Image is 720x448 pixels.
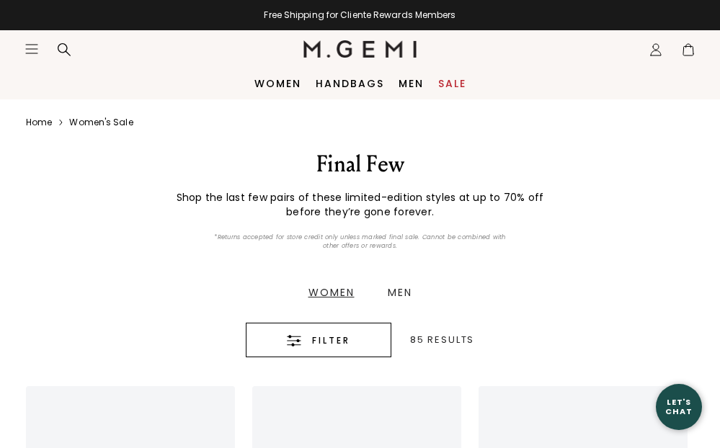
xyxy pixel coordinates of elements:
[410,335,475,345] div: 85 Results
[177,190,544,219] strong: Shop the last few pairs of these limited-edition styles at up to 70% off before they’re gone fore...
[25,42,39,56] button: Open site menu
[254,78,301,89] a: Women
[308,287,355,297] div: Women
[316,78,384,89] a: Handbags
[214,233,506,251] p: *Returns accepted for store credit only unless marked final sale. Cannot be combined with other o...
[399,78,424,89] a: Men
[303,40,417,58] img: M.Gemi
[312,332,350,349] span: Filter
[69,117,133,128] a: Women's sale
[246,323,391,357] button: Filter
[371,287,429,297] a: Men
[656,398,702,416] div: Let's Chat
[90,150,631,179] div: Final Few
[438,78,466,89] a: Sale
[388,287,412,297] div: Men
[26,117,52,128] a: Home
